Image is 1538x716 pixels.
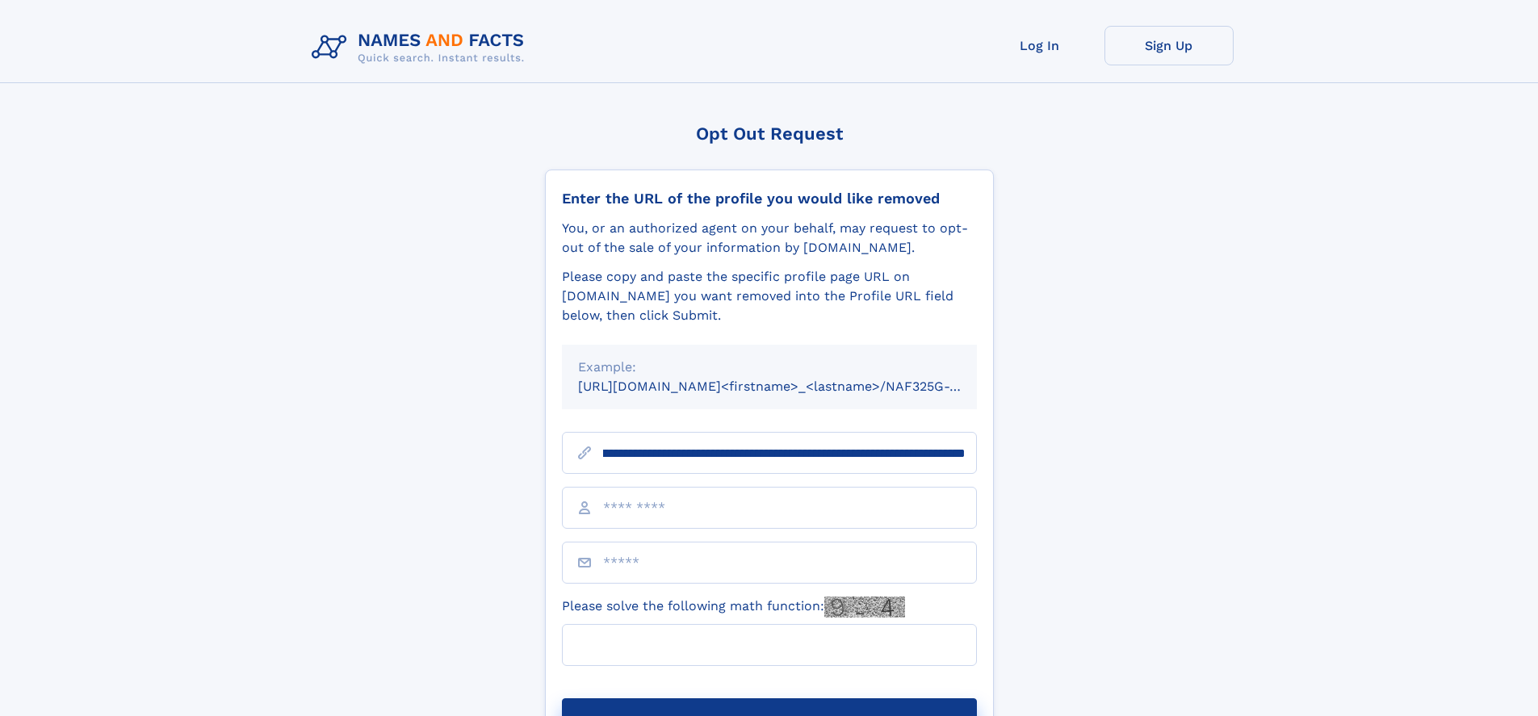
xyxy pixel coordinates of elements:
[578,379,1008,394] small: [URL][DOMAIN_NAME]<firstname>_<lastname>/NAF325G-xxxxxxxx
[562,267,977,325] div: Please copy and paste the specific profile page URL on [DOMAIN_NAME] you want removed into the Pr...
[975,26,1104,65] a: Log In
[545,124,994,144] div: Opt Out Request
[562,219,977,258] div: You, or an authorized agent on your behalf, may request to opt-out of the sale of your informatio...
[305,26,538,69] img: Logo Names and Facts
[578,358,961,377] div: Example:
[562,190,977,207] div: Enter the URL of the profile you would like removed
[562,597,905,618] label: Please solve the following math function:
[1104,26,1234,65] a: Sign Up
